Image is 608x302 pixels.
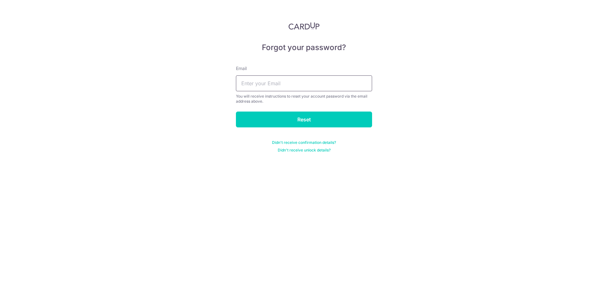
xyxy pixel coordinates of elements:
a: Didn't receive confirmation details? [272,140,336,145]
div: You will receive instructions to reset your account password via the email address above. [236,94,372,104]
a: Didn't receive unlock details? [278,148,331,153]
label: Email [236,65,247,72]
h5: Forgot your password? [236,42,372,53]
img: CardUp Logo [288,22,320,30]
input: Reset [236,112,372,127]
input: Enter your Email [236,75,372,91]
